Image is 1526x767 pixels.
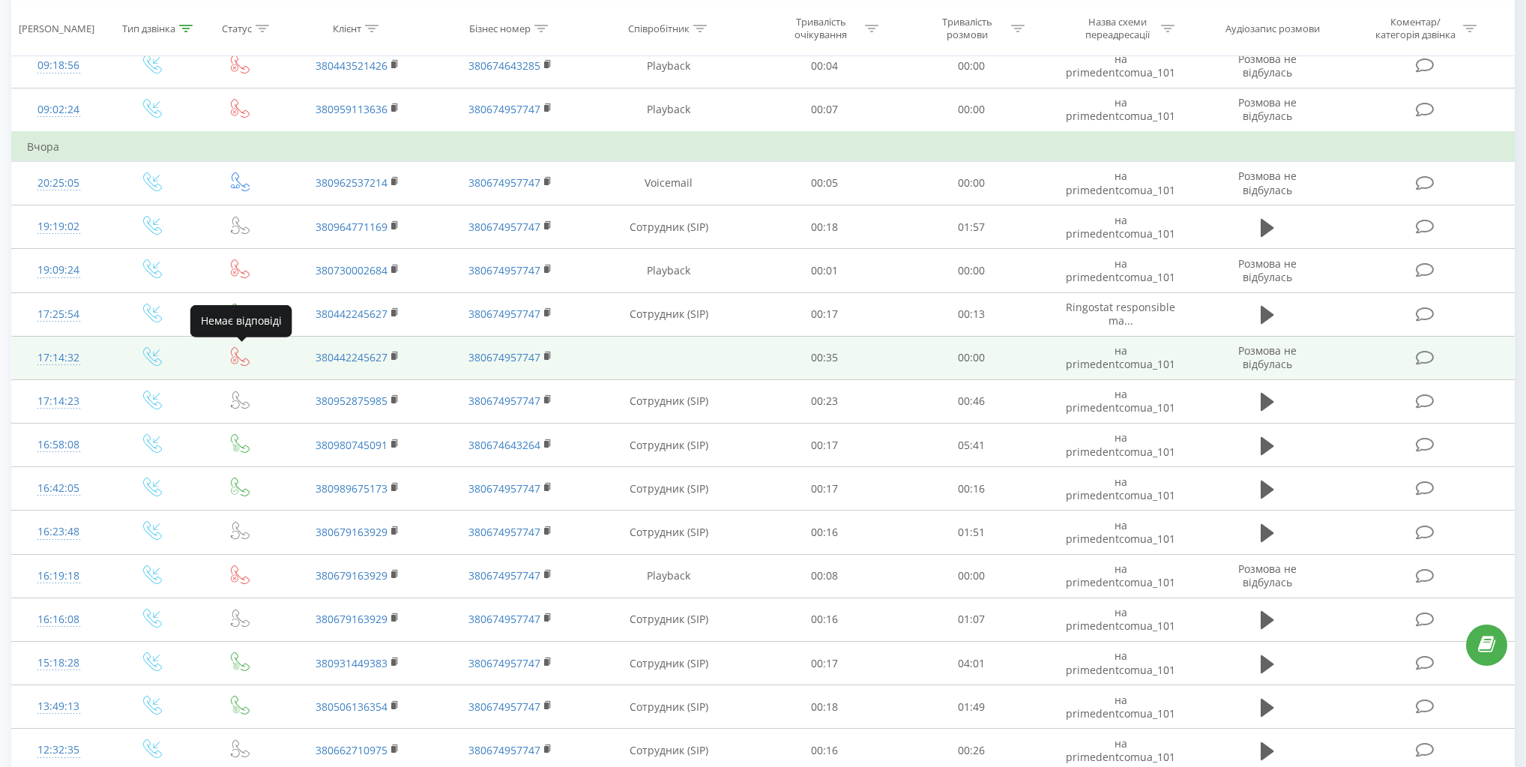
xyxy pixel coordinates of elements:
[190,304,292,337] div: Немає відповіді
[1238,256,1297,284] span: Розмова не відбулась
[316,220,387,234] a: 380964771169
[751,44,898,88] td: 00:04
[898,554,1045,598] td: 00:00
[27,51,91,80] div: 09:18:56
[316,307,387,321] a: 380442245627
[468,568,540,583] a: 380674957747
[898,292,1045,336] td: 00:13
[27,517,91,547] div: 16:23:48
[1045,598,1198,641] td: на primedentcomua_101
[751,205,898,249] td: 00:18
[27,387,91,416] div: 17:14:23
[781,16,861,41] div: Тривалість очікування
[27,649,91,678] div: 15:18:28
[1238,95,1297,123] span: Розмова не відбулась
[27,300,91,329] div: 17:25:54
[316,656,387,670] a: 380931449383
[1045,685,1198,729] td: на primedentcomua_101
[587,598,751,641] td: Сотрудник (SIP)
[587,205,751,249] td: Сотрудник (SIP)
[898,685,1045,729] td: 01:49
[1045,336,1198,379] td: на primedentcomua_101
[898,598,1045,641] td: 01:07
[898,249,1045,292] td: 00:00
[316,700,387,714] a: 380506136354
[468,394,540,408] a: 380674957747
[316,612,387,626] a: 380679163929
[1238,52,1297,79] span: Розмова не відбулась
[468,438,540,452] a: 380674643264
[468,220,540,234] a: 380674957747
[468,656,540,670] a: 380674957747
[1238,343,1297,371] span: Розмова не відбулась
[316,102,387,116] a: 380959113636
[1045,511,1198,554] td: на primedentcomua_101
[898,161,1045,205] td: 00:00
[587,379,751,423] td: Сотрудник (SIP)
[1045,467,1198,511] td: на primedentcomua_101
[12,132,1515,162] td: Вчора
[468,525,540,539] a: 380674957747
[316,525,387,539] a: 380679163929
[316,350,387,364] a: 380442245627
[27,343,91,373] div: 17:14:32
[468,102,540,116] a: 380674957747
[751,424,898,467] td: 00:17
[751,379,898,423] td: 00:23
[751,249,898,292] td: 00:01
[19,22,94,34] div: [PERSON_NAME]
[587,511,751,554] td: Сотрудник (SIP)
[898,336,1045,379] td: 00:00
[1045,379,1198,423] td: на primedentcomua_101
[1045,554,1198,598] td: на primedentcomua_101
[751,467,898,511] td: 00:17
[27,605,91,634] div: 16:16:08
[316,58,387,73] a: 380443521426
[333,22,361,34] div: Клієнт
[1045,249,1198,292] td: на primedentcomua_101
[587,424,751,467] td: Сотрудник (SIP)
[898,424,1045,467] td: 05:41
[751,336,898,379] td: 00:35
[27,212,91,241] div: 19:19:02
[316,743,387,757] a: 380662710975
[587,554,751,598] td: Playback
[1045,205,1198,249] td: на primedentcomua_101
[751,642,898,685] td: 00:17
[1045,44,1198,88] td: на primedentcomua_101
[27,95,91,124] div: 09:02:24
[927,16,1007,41] div: Тривалість розмови
[316,263,387,277] a: 380730002684
[27,169,91,198] div: 20:25:05
[316,438,387,452] a: 380980745091
[316,481,387,496] a: 380989675173
[751,161,898,205] td: 00:05
[469,22,531,34] div: Бізнес номер
[898,642,1045,685] td: 04:01
[1045,88,1198,132] td: на primedentcomua_101
[628,22,690,34] div: Співробітник
[468,58,540,73] a: 380674643285
[27,692,91,721] div: 13:49:13
[468,612,540,626] a: 380674957747
[1066,300,1175,328] span: Ringostat responsible ma...
[587,642,751,685] td: Сотрудник (SIP)
[587,292,751,336] td: Сотрудник (SIP)
[587,88,751,132] td: Playback
[1045,642,1198,685] td: на primedentcomua_101
[468,263,540,277] a: 380674957747
[898,44,1045,88] td: 00:00
[751,554,898,598] td: 00:08
[751,88,898,132] td: 00:07
[587,685,751,729] td: Сотрудник (SIP)
[587,44,751,88] td: Playback
[27,474,91,503] div: 16:42:05
[1045,161,1198,205] td: на primedentcomua_101
[468,481,540,496] a: 380674957747
[1372,16,1459,41] div: Коментар/категорія дзвінка
[898,467,1045,511] td: 00:16
[27,430,91,460] div: 16:58:08
[468,175,540,190] a: 380674957747
[1045,424,1198,467] td: на primedentcomua_101
[751,292,898,336] td: 00:17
